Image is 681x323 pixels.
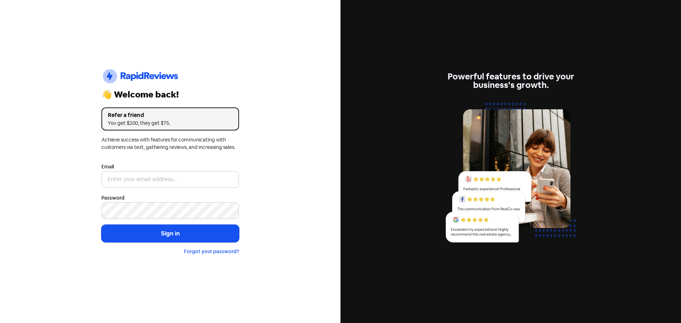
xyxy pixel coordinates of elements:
[101,171,239,188] input: Enter your email address...
[442,98,580,251] img: reviews
[108,119,233,127] div: You get $200, they get $75.
[101,136,239,151] div: Achieve success with features for communicating with customers via text, gathering reviews, and i...
[101,163,114,171] label: Email
[101,90,239,99] div: 👋 Welcome back!
[101,194,124,202] label: Password
[442,72,580,89] div: Powerful features to drive your business's growth.
[101,225,239,243] button: Sign in
[108,111,233,119] div: Refer a friend
[184,248,239,255] a: Forgot your password?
